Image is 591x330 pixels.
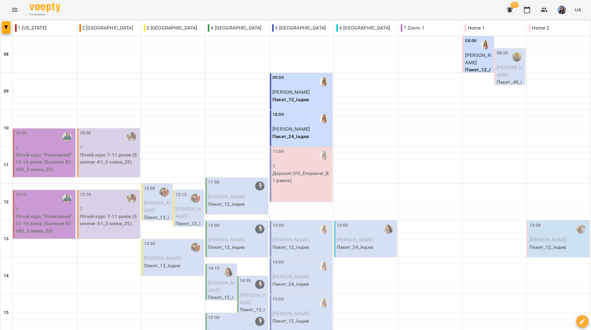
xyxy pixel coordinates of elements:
[384,225,393,234] img: Пасєка Катерина Василівна
[80,205,139,213] p: 7
[159,188,169,197] div: Божко Тетяна Олексіївна
[401,24,424,32] p: 7 Zoom 1
[144,24,197,32] p: 3 [GEOGRAPHIC_DATA]
[529,237,567,243] span: [PERSON_NAME]
[255,225,264,234] div: Мерквіладзе Саломе Теймуразівна
[240,277,251,284] label: 14:30
[465,24,485,32] p: Home 1
[15,205,74,213] p: 3
[79,24,133,32] p: 2 [GEOGRAPHIC_DATA]
[255,317,264,326] div: Мерквіладзе Саломе Теймуразівна
[144,214,171,228] p: Пакет_12_індив
[4,88,9,95] h6: 09
[15,213,74,235] p: Літній курс "Розмовний" 12-16 років (Summer B1+B2_3 зміна_25)
[144,200,170,213] span: [PERSON_NAME]
[127,132,136,141] img: Головко Наталія Олександрівна
[62,132,72,141] img: Харченко Юлія Іванівна
[272,111,284,118] label: 10:00
[529,24,549,32] p: Home 2
[272,170,331,184] p: Дорослі (VS_Empower_B1 ранок)
[80,130,91,137] label: 10:30
[465,38,476,44] label: 08:00
[7,2,22,17] button: Menu
[577,225,586,234] img: Шевчук Аліна Олегівна
[272,296,284,303] label: 15:00
[191,243,200,252] img: Божко Тетяна Олексіївна
[272,126,310,132] span: [PERSON_NAME]
[575,6,581,13] span: UA
[272,259,284,266] label: 14:00
[320,77,329,86] img: Михно Віта Олександрівна
[272,24,326,32] p: 5 [GEOGRAPHIC_DATA]
[4,236,9,242] h6: 13
[465,52,491,66] span: [PERSON_NAME]
[144,241,155,247] label: 13:30
[208,179,219,186] label: 11:50
[272,96,331,103] p: Пакет_12_індив
[144,255,181,261] span: [PERSON_NAME]
[497,65,522,78] span: [PERSON_NAME]
[175,220,203,234] p: Пакет_12_індив
[208,265,219,272] label: 14:15
[62,194,72,203] img: Харченко Юлія Іванівна
[465,66,492,81] p: Пакет_12_індив
[255,181,264,191] img: Мерквіладзе Саломе Теймуразівна
[208,294,235,308] p: Пакет_12_індив
[272,317,331,325] p: Пакет_12_індив
[144,262,203,269] p: Пакет_12_індив
[175,191,187,198] label: 12:15
[529,222,541,229] label: 13:00
[240,292,265,305] span: [PERSON_NAME]
[224,268,233,277] div: Пасєка Катерина Василівна
[272,74,284,81] label: 09:00
[320,225,329,234] img: Михно Віта Олександрівна
[175,206,201,219] span: [PERSON_NAME]
[320,298,329,308] img: Михно Віта Олександрівна
[320,151,329,160] img: Михно Віта Олександрівна
[30,13,60,17] span: For Business
[512,52,521,62] img: Бринько Анастасія Сергіївна
[4,162,9,169] h6: 11
[208,222,219,229] label: 13:00
[481,40,490,49] img: Михно Віта Олександрівна
[127,194,136,203] div: Головко Наталія Олександрівна
[30,3,60,12] img: Voopty Logo
[208,280,234,293] span: [PERSON_NAME]
[4,309,9,316] h6: 15
[15,24,46,32] p: 1 [US_STATE]
[4,272,9,279] h6: 14
[15,191,27,198] label: 12:10
[144,185,155,192] label: 12:00
[337,244,396,251] p: Пакет_24_індив
[15,151,74,173] p: Літній курс "Розмовний" 12-16 років (Summer B1+B2_3 зміна_25)
[208,237,245,243] span: [PERSON_NAME]
[320,261,329,271] img: Михно Віта Олександрівна
[240,306,267,320] p: Пакет_12_індив
[529,244,588,251] p: Пакет_12_індив
[272,133,331,140] p: Пакет_24_індив
[336,24,390,32] p: 6 [GEOGRAPHIC_DATA]
[208,194,245,200] span: [PERSON_NAME]
[208,244,267,251] p: Пакет_12_індив
[191,194,200,203] img: Божко Тетяна Олексіївна
[497,78,524,93] p: Пакет_48_індив
[272,311,310,316] span: [PERSON_NAME]
[255,280,264,289] img: Мерквіладзе Саломе Теймуразівна
[80,213,139,227] p: Літній курс 7-11 років (Summer A1_3 зміна_25)
[4,51,9,58] h6: 08
[337,237,374,243] span: [PERSON_NAME]
[320,114,329,123] img: Михно Віта Олександрівна
[208,314,219,321] label: 15:30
